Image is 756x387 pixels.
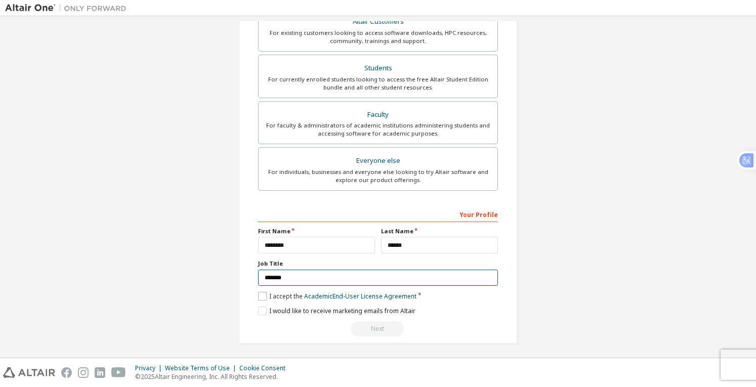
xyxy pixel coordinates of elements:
div: For existing customers looking to access software downloads, HPC resources, community, trainings ... [265,29,491,45]
div: Cookie Consent [239,364,291,372]
label: Job Title [258,260,498,268]
img: facebook.svg [61,367,72,378]
p: © 2025 Altair Engineering, Inc. All Rights Reserved. [135,372,291,381]
div: Website Terms of Use [165,364,239,372]
div: Faculty [265,108,491,122]
label: I would like to receive marketing emails from Altair [258,307,415,315]
div: For currently enrolled students looking to access the free Altair Student Edition bundle and all ... [265,75,491,92]
div: Everyone else [265,154,491,168]
label: First Name [258,227,375,235]
a: Academic End-User License Agreement [304,292,416,300]
label: Last Name [381,227,498,235]
img: youtube.svg [111,367,126,378]
div: Privacy [135,364,165,372]
div: Your Profile [258,206,498,222]
div: For faculty & administrators of academic institutions administering students and accessing softwa... [265,121,491,138]
div: Altair Customers [265,15,491,29]
img: linkedin.svg [95,367,105,378]
label: I accept the [258,292,416,300]
div: Students [265,61,491,75]
img: instagram.svg [78,367,89,378]
div: Read and acccept EULA to continue [258,321,498,336]
img: altair_logo.svg [3,367,55,378]
img: Altair One [5,3,132,13]
div: For individuals, businesses and everyone else looking to try Altair software and explore our prod... [265,168,491,184]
